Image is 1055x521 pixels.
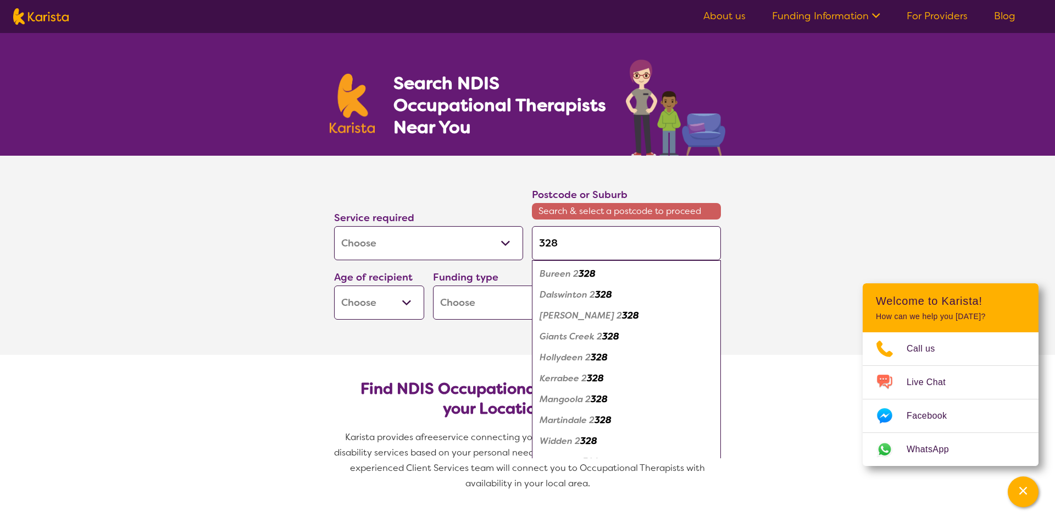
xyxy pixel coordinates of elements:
[532,203,721,220] span: Search & select a postcode to proceed
[580,435,597,447] em: 328
[907,374,959,391] span: Live Chat
[334,431,723,489] span: service connecting you with Occupational Therapists and other disability services based on your p...
[540,310,622,321] em: [PERSON_NAME] 2
[537,452,715,473] div: Yarrawa 2328
[343,379,712,419] h2: Find NDIS Occupational Therapists based on your Location & Needs
[772,9,880,23] a: Funding Information
[540,372,587,384] em: Kerrabee 2
[876,312,1025,321] p: How can we help you [DATE]?
[421,431,438,443] span: free
[863,283,1039,466] div: Channel Menu
[907,408,960,424] span: Facebook
[537,410,715,431] div: Martindale 2328
[532,188,628,201] label: Postcode or Suburb
[537,368,715,389] div: Kerrabee 2328
[537,305,715,326] div: Denman 2328
[1008,476,1039,507] button: Channel Menu
[537,284,715,305] div: Dalswinton 2328
[595,414,612,426] em: 328
[537,264,715,284] div: Bureen 2328
[334,211,414,224] label: Service required
[433,271,498,284] label: Funding type
[626,59,725,156] img: occupational-therapy
[540,268,579,279] em: Bureen 2
[863,433,1039,466] a: Web link opens in a new tab.
[537,347,715,368] div: Hollydeen 2328
[595,289,612,300] em: 328
[334,271,413,284] label: Age of recipient
[907,9,968,23] a: For Providers
[540,352,591,363] em: Hollydeen 2
[540,289,595,300] em: Dalswinton 2
[591,393,608,405] em: 328
[540,435,580,447] em: Widden 2
[537,326,715,347] div: Giants Creek 2328
[540,393,591,405] em: Mangoola 2
[330,74,375,133] img: Karista logo
[13,8,69,25] img: Karista logo
[532,226,721,260] input: Type
[582,456,599,468] em: 328
[863,332,1039,466] ul: Choose channel
[587,372,604,384] em: 328
[602,331,619,342] em: 328
[907,441,962,458] span: WhatsApp
[540,414,595,426] em: Martindale 2
[876,294,1025,308] h2: Welcome to Karista!
[393,72,607,138] h1: Search NDIS Occupational Therapists Near You
[537,431,715,452] div: Widden 2328
[994,9,1015,23] a: Blog
[579,268,596,279] em: 328
[622,310,639,321] em: 328
[591,352,608,363] em: 328
[345,431,421,443] span: Karista provides a
[703,9,746,23] a: About us
[537,389,715,410] div: Mangoola 2328
[540,456,582,468] em: Yarrawa 2
[907,341,948,357] span: Call us
[540,331,602,342] em: Giants Creek 2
